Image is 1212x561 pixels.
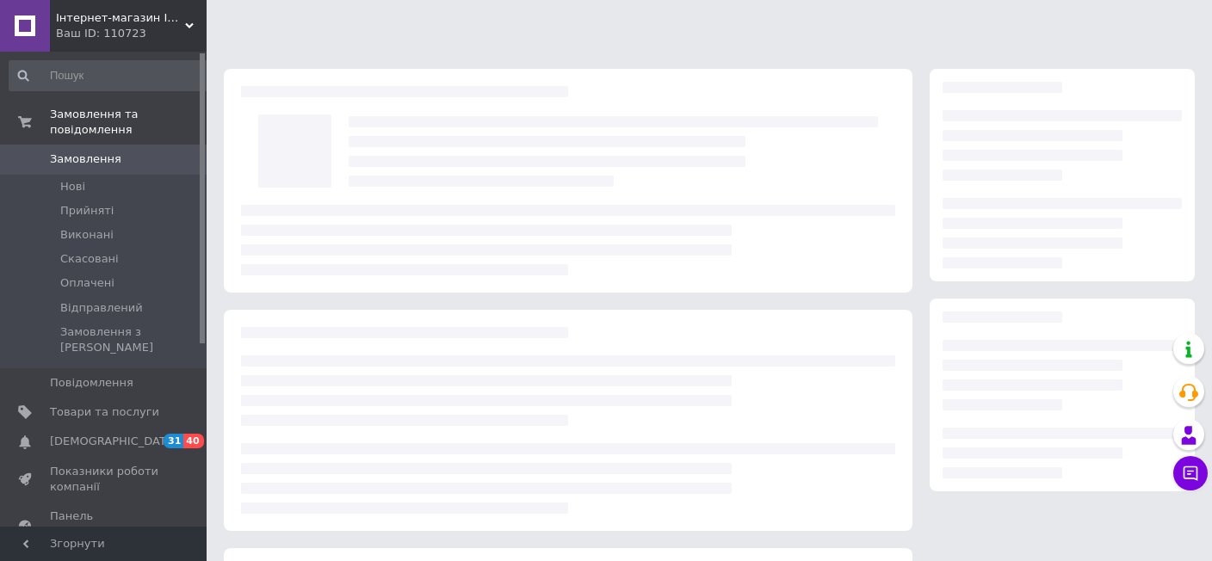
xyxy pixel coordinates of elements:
[60,324,209,355] span: Замовлення з [PERSON_NAME]
[60,251,119,267] span: Скасовані
[50,509,159,539] span: Панель управління
[1173,456,1208,490] button: Чат з покупцем
[50,151,121,167] span: Замовлення
[60,179,85,194] span: Нові
[56,26,207,41] div: Ваш ID: 110723
[50,434,177,449] span: [DEMOGRAPHIC_DATA]
[50,107,207,138] span: Замовлення та повідомлення
[164,434,183,448] span: 31
[60,227,114,243] span: Виконані
[56,10,185,26] span: Інтернет-магазин Імперія-TV
[60,203,114,219] span: Прийняті
[50,464,159,495] span: Показники роботи компанії
[60,300,143,316] span: Відправлений
[50,404,159,420] span: Товари та послуги
[9,60,211,91] input: Пошук
[183,434,203,448] span: 40
[60,275,114,291] span: Оплачені
[50,375,133,391] span: Повідомлення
